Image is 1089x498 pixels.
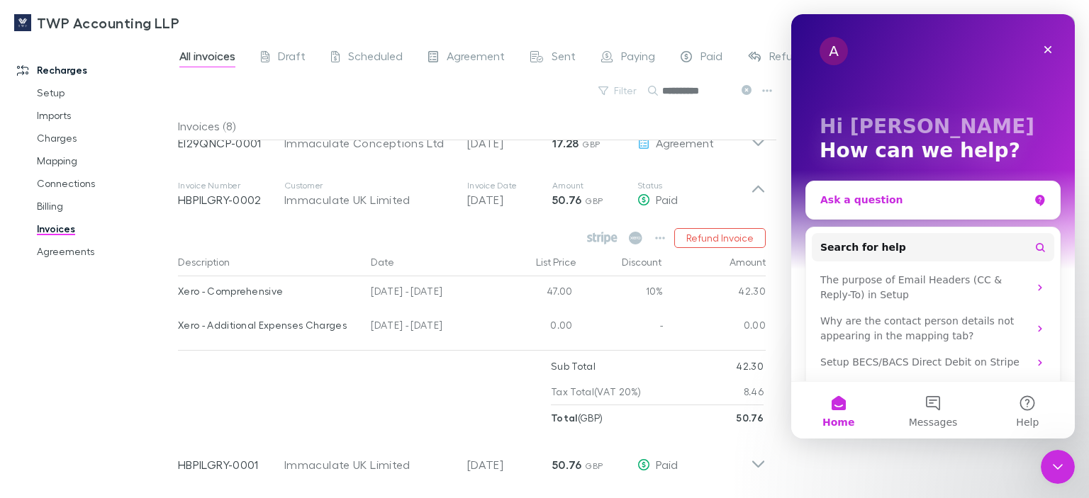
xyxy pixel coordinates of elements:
p: Invoice Number [178,180,284,191]
img: TWP Accounting LLP's Logo [14,14,31,31]
strong: 50.76 [552,458,582,472]
div: 0.00 [493,310,578,344]
div: Xero - Additional Expenses Charges [178,310,360,340]
strong: Total [551,412,578,424]
p: HBPILGRY-0001 [178,456,284,473]
a: Agreements [23,240,186,263]
a: Charges [23,127,186,149]
span: GBP [582,139,600,149]
p: [DATE] [467,191,552,208]
button: Refund Invoice [674,228,766,248]
div: [DATE] - [DATE] [365,276,493,310]
span: Agreement [447,49,505,67]
a: Setup [23,81,186,104]
a: Billing [23,195,186,217]
div: - [578,310,663,344]
div: Xero - Comprehensive [178,276,360,306]
a: TWP Accounting LLP [6,6,188,40]
div: HBPILGRY-0001Immaculate UK Limited[DATE]50.76 GBPPaid [167,431,777,487]
div: 47.00 [493,276,578,310]
p: [DATE] [467,135,552,152]
strong: 50.76 [737,412,764,424]
div: 0.00 [663,310,766,344]
p: Invoice Date [467,180,552,191]
span: Paid [656,193,678,206]
strong: 50.76 [552,193,582,207]
span: Scheduled [348,49,403,67]
span: Paid [700,49,722,67]
p: Tax Total (VAT 20%) [551,379,642,404]
span: Sent [552,49,576,67]
p: Sub Total [551,353,596,379]
p: ( GBP ) [551,405,603,431]
span: GBP [585,196,603,206]
a: Mapping [23,149,186,172]
span: Draft [278,49,306,67]
p: HBPILGRY-0002 [178,191,284,208]
div: 10% [578,276,663,310]
a: Connections [23,172,186,195]
div: Immaculate Conceptions Ltd [284,135,453,152]
a: Imports [23,104,186,127]
span: All invoices [179,49,235,67]
span: Agreement [656,136,714,149]
span: Refunded [769,49,820,67]
a: Invoices [23,217,186,240]
p: Customer [284,180,453,191]
a: Recharges [3,59,186,81]
iframe: Intercom live chat [791,14,1075,438]
div: [DATE] - [DATE] [365,310,493,344]
p: Amount [552,180,637,191]
button: Filter [591,82,645,99]
div: Invoice NumberHBPILGRY-0002CustomerImmaculate UK LimitedInvoice Date[DATE]Amount50.76 GBPStatusPaid [167,166,777,222]
strong: 17.28 [552,136,579,150]
span: GBP [585,460,603,471]
p: Status [637,180,751,191]
p: 8.46 [744,379,764,404]
div: Immaculate UK Limited [284,191,453,208]
span: Paying [621,49,655,67]
iframe: Intercom live chat [1041,450,1075,484]
span: Paid [656,458,678,471]
div: 42.30 [663,276,766,310]
p: 42.30 [736,353,764,379]
div: Immaculate UK Limited [284,456,453,473]
p: [DATE] [467,456,552,473]
h3: TWP Accounting LLP [37,14,179,31]
p: EI29QNCP-0001 [178,135,284,152]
